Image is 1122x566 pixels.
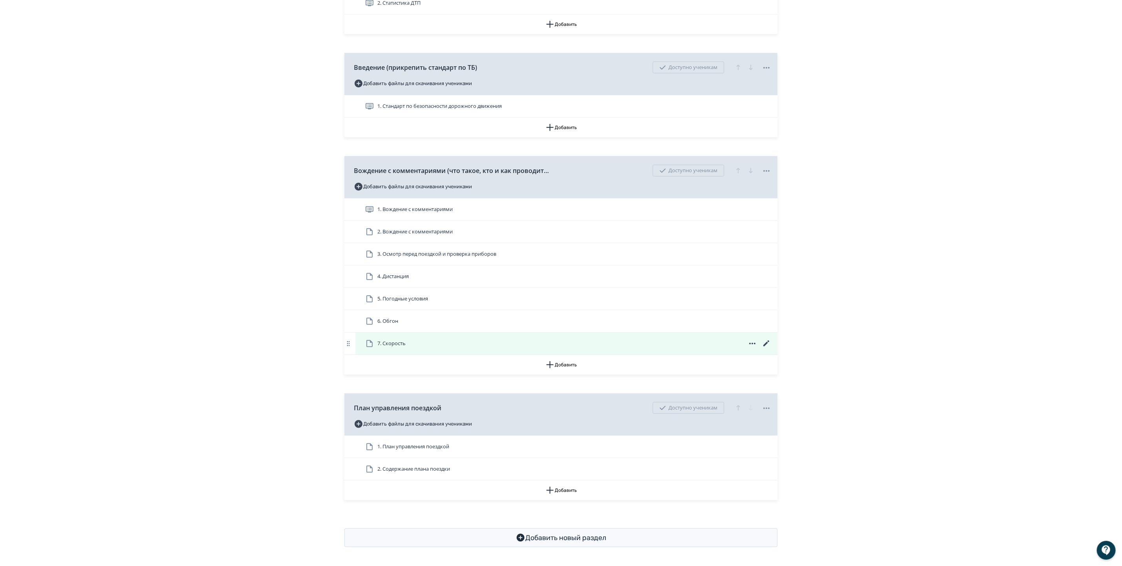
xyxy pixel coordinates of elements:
[354,403,441,413] span: План управления поездкой
[344,355,778,375] button: Добавить
[377,295,428,303] span: 5. Погодные условия
[653,62,724,73] div: Доступно ученикам
[377,273,409,280] span: 4. Дистанция
[344,221,778,243] div: 2. Вождение с комментариями
[377,102,502,110] span: 1. Стандарт по безопасности дорожного движения
[344,266,778,288] div: 4. Дистанция
[344,310,778,333] div: 6. Обгон
[354,180,472,193] button: Добавить файлы для скачивания учениками
[344,15,778,34] button: Добавить
[377,206,453,213] span: 1. Вождение с комментариями
[653,402,724,414] div: Доступно ученикам
[354,418,472,430] button: Добавить файлы для скачивания учениками
[344,288,778,310] div: 5. Погодные условия
[377,250,496,258] span: 3. Осмотр перед поездкой и проверка приборов
[354,166,550,175] span: Вождение с комментариями (что такое, кто и как проводит, отчетность)
[653,165,724,177] div: Доступно ученикам
[344,480,778,500] button: Добавить
[344,118,778,137] button: Добавить
[344,528,778,547] button: Добавить новый раздел
[377,465,450,473] span: 2. Содержание плана поездки
[377,443,449,451] span: 1. План управления поездкой
[344,436,778,458] div: 1. План управления поездкой
[377,317,398,325] span: 6. Обгон
[344,458,778,480] div: 2. Содержание плана поездки
[344,198,778,221] div: 1. Вождение с комментариями
[354,63,477,72] span: Введение (прикрепить стандарт по ТБ)
[377,228,453,236] span: 2. Вождение с комментариями
[344,95,778,118] div: 1. Стандарт по безопасности дорожного движения
[344,243,778,266] div: 3. Осмотр перед поездкой и проверка приборов
[354,77,472,90] button: Добавить файлы для скачивания учениками
[377,340,406,348] span: 7. Скорость
[344,333,778,355] div: 7. Скорость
